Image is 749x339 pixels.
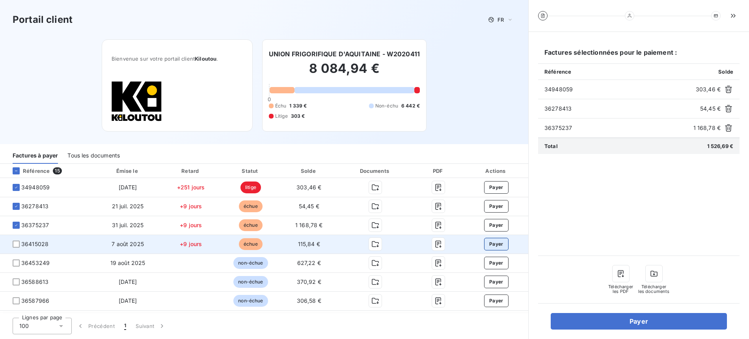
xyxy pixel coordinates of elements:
[223,167,279,175] div: Statut
[484,276,509,288] button: Payer
[700,105,721,113] span: 54,45 €
[538,48,740,63] h6: Factures sélectionnées pour le paiement :
[21,221,49,229] span: 36375237
[484,238,509,250] button: Payer
[124,322,126,330] span: 1
[275,113,288,120] span: Litige
[67,147,120,164] div: Tous les documents
[233,276,268,288] span: non-échue
[551,313,727,330] button: Payer
[180,241,202,247] span: +9 jours
[298,241,320,247] span: 115,84 €
[289,102,307,109] span: 1 339 €
[484,295,509,307] button: Payer
[401,102,420,109] span: 6 442 €
[466,167,527,175] div: Actions
[131,318,171,334] button: Suivant
[718,69,733,75] span: Solde
[112,56,243,62] span: Bienvenue sur votre portail client .
[180,203,202,209] span: +9 jours
[484,181,509,194] button: Payer
[296,184,321,191] span: 303,46 €
[696,85,721,93] span: 303,46 €
[239,200,263,212] span: échue
[21,183,50,191] span: 34948059
[240,182,261,193] span: litige
[239,219,263,231] span: échue
[269,49,420,59] h6: UNION FRIGORIFIQUE D'AQUITAINE - W2020411
[177,184,205,191] span: +251 jours
[269,61,420,84] h2: 8 084,94 €
[13,147,58,164] div: Factures à payer
[119,297,137,304] span: [DATE]
[638,284,670,294] span: Télécharger les documents
[297,259,321,266] span: 627,22 €
[195,56,216,62] span: Kiloutou
[339,167,411,175] div: Documents
[21,297,49,305] span: 36587966
[19,322,29,330] span: 100
[608,284,633,294] span: Télécharger les PDF
[268,96,271,102] span: 0
[295,222,323,228] span: 1 168,78 €
[544,124,690,132] span: 36375237
[497,17,504,23] span: FR
[544,143,558,149] span: Total
[110,259,145,266] span: 19 août 2025
[112,241,144,247] span: 7 août 2025
[119,184,137,191] span: [DATE]
[21,259,50,267] span: 36453249
[21,278,48,286] span: 36588613
[13,13,73,27] h3: Portail client
[484,257,509,269] button: Payer
[21,202,48,210] span: 36278413
[375,102,398,109] span: Non-échu
[119,318,131,334] button: 1
[112,81,162,122] img: Company logo
[162,167,220,175] div: Retard
[6,167,50,174] div: Référence
[112,203,144,209] span: 21 juil. 2025
[233,295,268,307] span: non-échue
[707,143,734,149] span: 1 526,69 €
[53,167,61,174] span: 15
[112,222,144,228] span: 31 juil. 2025
[282,167,336,175] div: Solde
[119,278,137,285] span: [DATE]
[180,222,202,228] span: +9 jours
[275,102,287,109] span: Échu
[484,200,509,213] button: Payer
[97,167,159,175] div: Émise le
[544,105,697,113] span: 36278413
[72,318,119,334] button: Précédent
[544,69,571,75] span: Référence
[233,257,268,269] span: non-échue
[297,297,321,304] span: 306,58 €
[297,278,321,285] span: 370,92 €
[239,238,263,250] span: échue
[291,113,305,120] span: 303 €
[21,240,48,248] span: 36415028
[484,219,509,232] button: Payer
[544,85,693,93] span: 34948059
[414,167,463,175] div: PDF
[299,203,319,209] span: 54,45 €
[693,124,721,132] span: 1 168,78 €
